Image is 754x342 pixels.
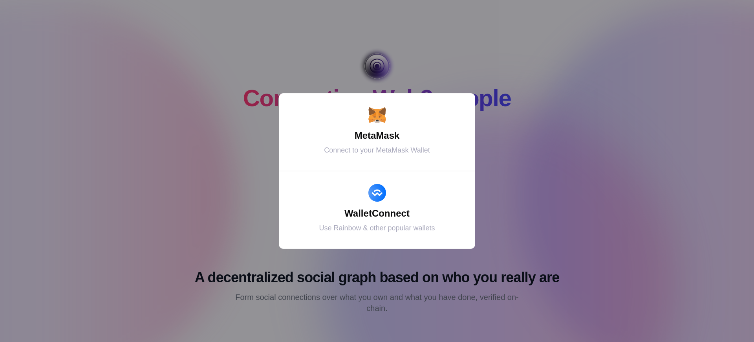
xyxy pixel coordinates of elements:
img: WalletConnect [368,184,386,202]
div: Connect to your MetaMask Wallet [289,145,465,156]
div: Use Rainbow & other popular wallets [289,223,465,234]
div: MetaMask [289,129,465,143]
div: WalletConnect [289,206,465,221]
img: MetaMask [368,106,386,124]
